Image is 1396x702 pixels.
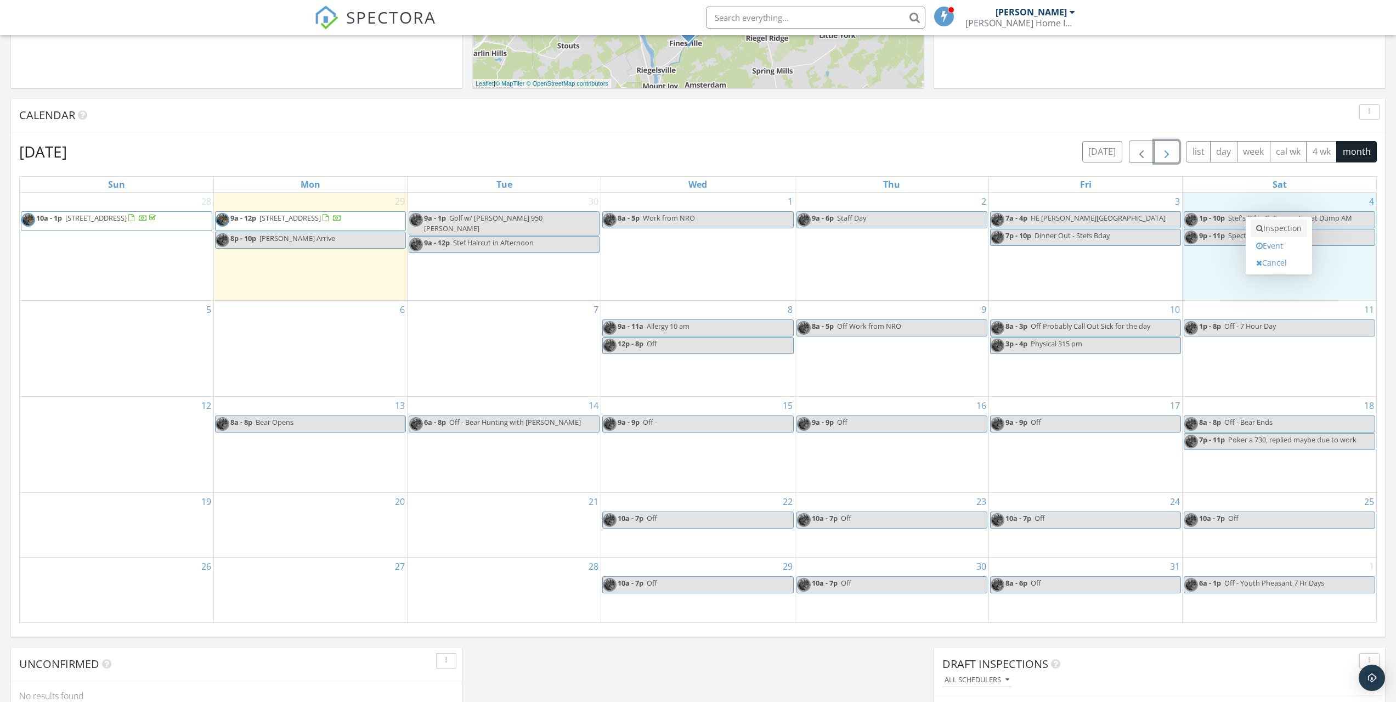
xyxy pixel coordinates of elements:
[991,231,1004,244] img: cover_photo.jpg
[494,177,515,192] a: Tuesday
[408,558,601,622] td: Go to October 28, 2025
[603,321,617,335] img: cover_photo.jpg
[1270,141,1307,162] button: cal wk
[797,513,811,527] img: cover_photo.jpg
[21,211,212,231] a: 10a - 1p [STREET_ADDRESS]
[1129,141,1155,163] button: Previous month
[586,193,601,210] a: Go to September 30, 2025
[881,177,902,192] a: Thursday
[603,339,617,352] img: cover_photo.jpg
[1031,213,1166,223] span: HE [PERSON_NAME][GEOGRAPHIC_DATA]
[216,213,229,227] img: cover_photo.jpg
[942,673,1011,688] button: All schedulers
[795,396,988,492] td: Go to October 16, 2025
[601,492,795,558] td: Go to October 22, 2025
[643,417,657,427] span: Off -
[259,233,335,243] span: [PERSON_NAME] Arrive
[688,31,695,38] div: 11 Musconetcong St, Alpha, NJ 08865
[945,676,1009,684] div: All schedulers
[19,141,67,162] h2: [DATE]
[1035,513,1045,523] span: Off
[988,558,1182,622] td: Go to October 31, 2025
[199,493,213,510] a: Go to October 19, 2025
[591,301,601,318] a: Go to October 7, 2025
[1035,231,1110,240] span: Dinner Out - Stefs Bday
[230,213,342,223] a: 9a - 12p [STREET_ADDRESS]
[1199,578,1221,588] span: 6a - 1p
[256,417,293,427] span: Bear Opens
[1362,493,1376,510] a: Go to October 25, 2025
[476,80,494,87] a: Leaflet
[812,578,838,588] span: 10a - 7p
[424,213,542,233] span: Golf w/ [PERSON_NAME] 950 [PERSON_NAME]
[1228,213,1352,223] span: Stef's Bday Getaway - Lopat Dump AM
[1005,513,1031,523] span: 10a - 7p
[601,193,795,301] td: Go to October 1, 2025
[1184,213,1198,227] img: cover_photo.jpg
[603,417,617,431] img: cover_photo.jpg
[495,80,525,87] a: © MapTiler
[1251,220,1307,237] a: Inspection
[314,15,436,38] a: SPECTORA
[298,177,323,192] a: Monday
[199,193,213,210] a: Go to September 28, 2025
[812,321,834,331] span: 8a - 5p
[408,193,601,301] td: Go to September 30, 2025
[991,339,1004,352] img: cover_photo.jpg
[1184,417,1198,431] img: cover_photo.jpg
[393,193,407,210] a: Go to September 29, 2025
[643,213,695,223] span: Work from NRO
[1184,321,1198,335] img: cover_photo.jpg
[1362,301,1376,318] a: Go to October 11, 2025
[988,396,1182,492] td: Go to October 17, 2025
[1005,231,1031,240] span: 7p - 10p
[586,558,601,575] a: Go to October 28, 2025
[1186,141,1211,162] button: list
[1306,141,1337,162] button: 4 wk
[785,301,795,318] a: Go to October 8, 2025
[1183,193,1376,301] td: Go to October 4, 2025
[346,5,436,29] span: SPECTORA
[647,578,657,588] span: Off
[204,301,213,318] a: Go to October 5, 2025
[213,301,407,397] td: Go to October 6, 2025
[20,396,213,492] td: Go to October 12, 2025
[1078,177,1094,192] a: Friday
[841,578,851,588] span: Off
[1336,141,1377,162] button: month
[781,493,795,510] a: Go to October 22, 2025
[1031,339,1082,349] span: Physical 315 pm
[230,233,256,243] span: 8p - 10p
[1199,321,1221,331] span: 1p - 8p
[795,301,988,397] td: Go to October 9, 2025
[1224,578,1324,588] span: Off - Youth Pheasant 7 Hr Days
[974,397,988,414] a: Go to October 16, 2025
[706,7,925,29] input: Search everything...
[65,213,127,223] span: [STREET_ADDRESS]
[1031,321,1150,331] span: Off Probably Call Out Sick for the day
[785,193,795,210] a: Go to October 1, 2025
[812,417,834,427] span: 9a - 9p
[974,558,988,575] a: Go to October 30, 2025
[1210,141,1237,162] button: day
[20,558,213,622] td: Go to October 26, 2025
[216,417,229,431] img: cover_photo.jpg
[230,213,256,223] span: 9a - 12p
[1173,193,1182,210] a: Go to October 3, 2025
[1224,417,1273,427] span: Off - Bear Ends
[1154,141,1180,163] button: Next month
[988,492,1182,558] td: Go to October 24, 2025
[393,493,407,510] a: Go to October 20, 2025
[424,213,446,223] span: 9a - 1p
[19,656,99,671] span: Unconfirmed
[979,301,988,318] a: Go to October 9, 2025
[1005,321,1027,331] span: 8a - 3p
[618,417,640,427] span: 9a - 9p
[1199,435,1225,445] span: 7p - 11p
[1184,435,1198,448] img: cover_photo.jpg
[837,417,847,427] span: Off
[408,396,601,492] td: Go to October 14, 2025
[1184,513,1198,527] img: cover_photo.jpg
[199,397,213,414] a: Go to October 12, 2025
[991,578,1004,592] img: cover_photo.jpg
